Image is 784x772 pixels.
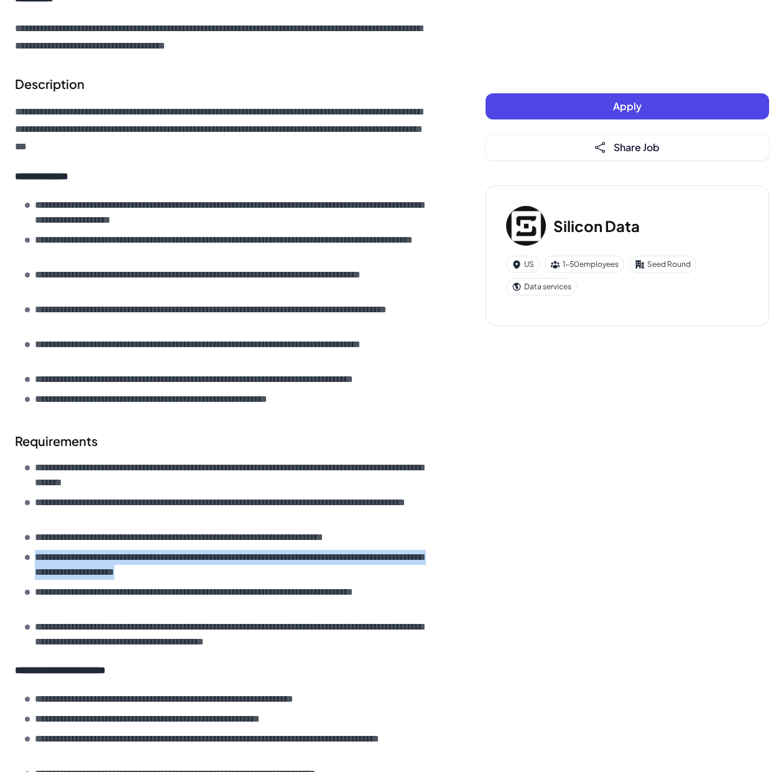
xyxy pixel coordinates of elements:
[486,93,769,119] button: Apply
[506,256,540,273] div: US
[15,75,436,93] h2: Description
[545,256,624,273] div: 1-50 employees
[614,141,660,154] span: Share Job
[15,432,436,450] h2: Requirements
[613,100,642,113] span: Apply
[486,134,769,160] button: Share Job
[506,206,546,246] img: Si
[629,256,696,273] div: Seed Round
[506,278,577,295] div: Data services
[553,215,640,237] h3: Silicon Data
